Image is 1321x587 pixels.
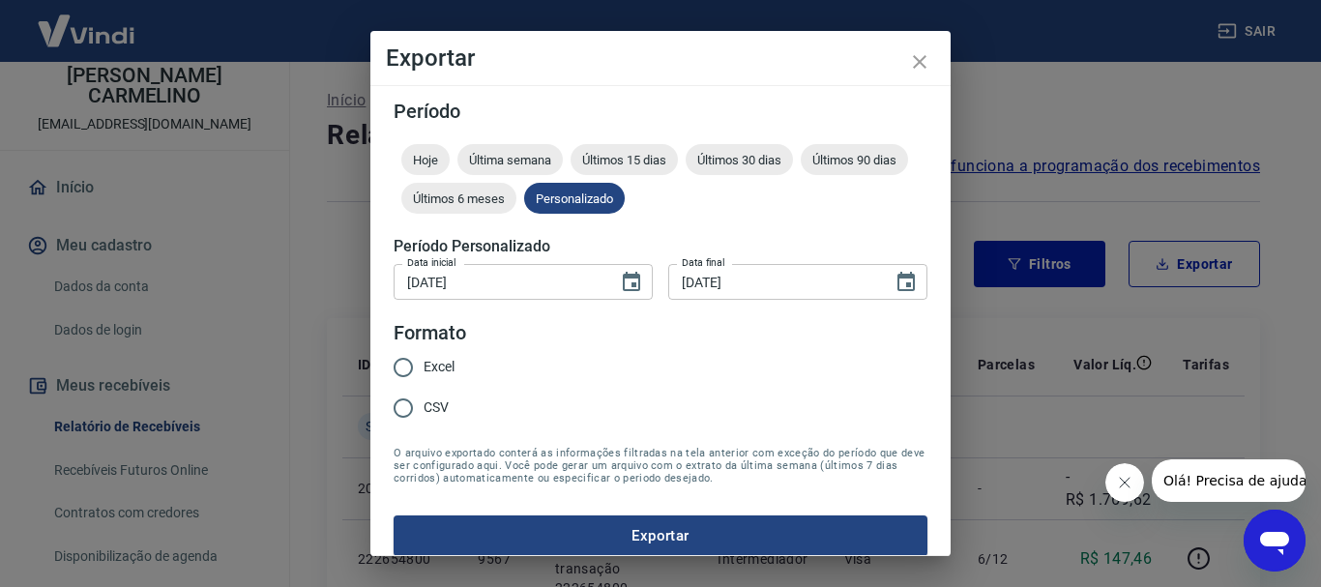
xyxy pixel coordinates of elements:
label: Data final [682,255,725,270]
span: CSV [424,397,449,418]
div: Hoje [401,144,450,175]
button: Exportar [394,515,927,556]
span: O arquivo exportado conterá as informações filtradas na tela anterior com exceção do período que ... [394,447,927,484]
span: Personalizado [524,191,625,206]
div: Últimos 15 dias [571,144,678,175]
span: Últimos 6 meses [401,191,516,206]
div: Últimos 90 dias [801,144,908,175]
button: close [896,39,943,85]
h5: Período Personalizado [394,237,927,256]
span: Última semana [457,153,563,167]
span: Olá! Precisa de ajuda? [12,14,162,29]
legend: Formato [394,319,466,347]
input: DD/MM/YYYY [394,264,604,300]
iframe: Botão para abrir a janela de mensagens [1244,510,1306,572]
div: Últimos 6 meses [401,183,516,214]
button: Choose date, selected date is 15 de ago de 2025 [887,263,925,302]
span: Últimos 30 dias [686,153,793,167]
button: Choose date, selected date is 11 de ago de 2025 [612,263,651,302]
h4: Exportar [386,46,935,70]
span: Últimos 90 dias [801,153,908,167]
label: Data inicial [407,255,456,270]
div: Personalizado [524,183,625,214]
iframe: Fechar mensagem [1105,463,1144,502]
input: DD/MM/YYYY [668,264,879,300]
span: Hoje [401,153,450,167]
div: Últimos 30 dias [686,144,793,175]
span: Últimos 15 dias [571,153,678,167]
h5: Período [394,102,927,121]
div: Última semana [457,144,563,175]
iframe: Mensagem da empresa [1152,459,1306,502]
span: Excel [424,357,455,377]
